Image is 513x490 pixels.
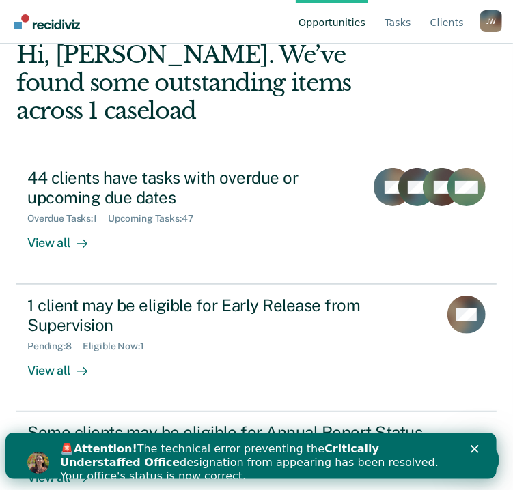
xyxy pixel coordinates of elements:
div: Overdue Tasks : 1 [27,213,108,225]
b: Attention! [68,10,132,23]
div: 44 clients have tasks with overdue or upcoming due dates [27,168,355,207]
div: Pending : 8 [27,341,83,352]
iframe: Intercom live chat banner [5,433,497,479]
div: Some clients may be eligible for Annual Report Status [27,422,453,442]
div: Eligible Now : 1 [83,341,155,352]
div: View all [27,225,104,251]
a: 44 clients have tasks with overdue or upcoming due datesOverdue Tasks:1Upcoming Tasks:47View all [16,157,497,284]
img: Recidiviz [14,14,80,29]
button: Profile dropdown button [480,10,502,32]
div: View all [27,352,104,379]
a: 1 client may be eligible for Early Release from SupervisionPending:8Eligible Now:1View all [16,284,497,412]
div: Hi, [PERSON_NAME]. We’ve found some outstanding items across 1 caseload [16,41,400,124]
div: 🚨 The technical error preventing the designation from appearing has been resolved. Your office's ... [55,10,447,51]
div: 1 client may be eligible for Early Release from Supervision [27,296,428,335]
div: J W [480,10,502,32]
div: Close [465,12,479,20]
div: Upcoming Tasks : 47 [108,213,205,225]
b: Critically Understaffed Office [55,10,374,36]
